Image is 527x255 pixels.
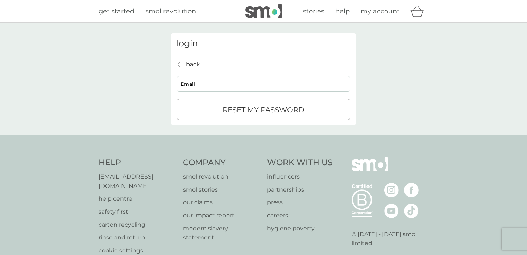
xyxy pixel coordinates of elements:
[145,7,196,15] span: smol revolution
[267,224,333,233] a: hygiene poverty
[352,230,429,248] p: © [DATE] - [DATE] smol limited
[223,104,304,116] p: reset my password
[99,172,176,191] a: [EMAIL_ADDRESS][DOMAIN_NAME]
[361,6,399,17] a: my account
[183,157,260,168] h4: Company
[99,7,134,15] span: get started
[183,211,260,220] a: our impact report
[99,6,134,17] a: get started
[99,233,176,242] a: rinse and return
[410,4,428,18] div: basket
[183,185,260,195] a: smol stories
[267,185,333,195] a: partnerships
[303,7,324,15] span: stories
[177,99,350,120] button: reset my password
[267,172,333,181] a: influencers
[335,7,350,15] span: help
[183,172,260,181] a: smol revolution
[183,198,260,207] a: our claims
[186,60,200,69] p: back
[303,6,324,17] a: stories
[384,183,399,197] img: visit the smol Instagram page
[145,6,196,17] a: smol revolution
[384,204,399,218] img: visit the smol Youtube page
[99,220,176,230] a: carton recycling
[99,207,176,217] a: safety first
[352,157,388,182] img: smol
[267,211,333,220] a: careers
[404,204,419,218] img: visit the smol Tiktok page
[99,194,176,204] a: help centre
[177,38,350,49] h3: login
[267,157,333,168] h4: Work With Us
[99,157,176,168] h4: Help
[335,6,350,17] a: help
[245,4,282,18] img: smol
[404,183,419,197] img: visit the smol Facebook page
[267,198,333,207] a: press
[361,7,399,15] span: my account
[183,224,260,242] a: modern slavery statement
